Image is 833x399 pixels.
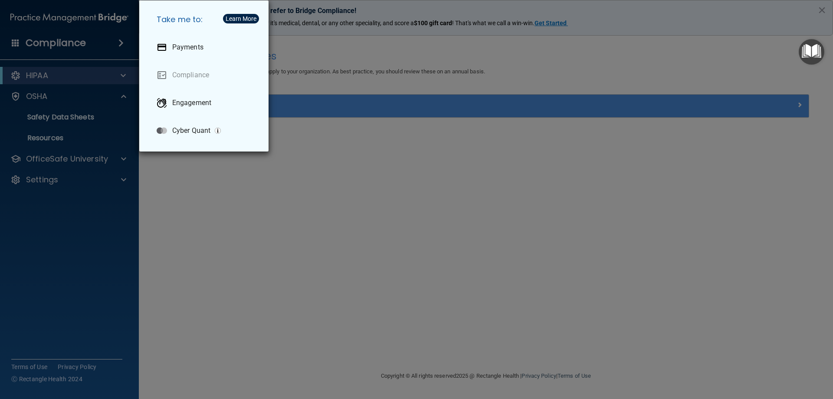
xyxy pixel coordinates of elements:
[150,35,262,59] a: Payments
[799,39,824,65] button: Open Resource Center
[150,63,262,87] a: Compliance
[172,126,210,135] p: Cyber Quant
[226,16,256,22] div: Learn More
[150,91,262,115] a: Engagement
[150,7,262,32] h5: Take me to:
[172,43,203,52] p: Payments
[223,14,259,23] button: Learn More
[172,99,211,107] p: Engagement
[150,119,262,143] a: Cyber Quant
